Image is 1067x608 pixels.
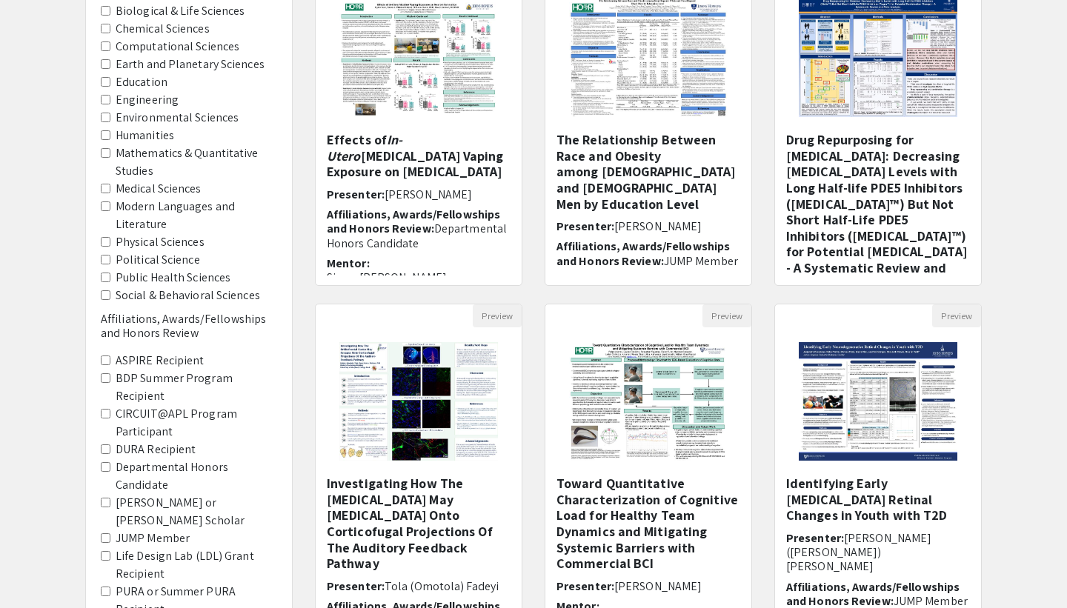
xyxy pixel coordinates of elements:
[385,578,499,594] span: Tola (Omotola) Fadeyi
[325,327,512,475] img: <p><strong style="background-color: transparent; color: rgb(0, 0, 0);">Investigating How The Orbi...
[786,531,970,574] h6: Presenter:
[101,312,277,340] h6: Affiliations, Awards/Fellowships and Honors Review
[556,132,740,212] h5: The Relationship Between Race and Obesity among [DEMOGRAPHIC_DATA] and [DEMOGRAPHIC_DATA] Men by ...
[664,253,738,269] span: JUMP Member
[116,180,202,198] label: Medical Sciences
[116,405,277,441] label: CIRCUIT@APL Program Participant
[327,270,511,313] p: Sierra [PERSON_NAME], [PERSON_NAME] PhD, [PERSON_NAME] MD/PhD
[116,127,174,144] label: Humanities
[327,187,511,201] h6: Presenter:
[116,233,205,251] label: Physical Sciences
[327,131,402,164] em: In-Utero
[556,219,740,233] h6: Presenter:
[786,530,931,574] span: [PERSON_NAME] ([PERSON_NAME]) [PERSON_NAME]
[11,541,63,597] iframe: Chat
[116,38,239,56] label: Computational Sciences
[116,530,190,547] label: JUMP Member
[556,579,740,593] h6: Presenter:
[116,2,245,20] label: Biological & Life Sciences
[327,579,511,593] h6: Presenter:
[116,91,179,109] label: Engineering
[116,458,277,494] label: Departmental Honors Candidate
[556,238,730,268] span: Affiliations, Awards/Fellowships and Honors Review:
[614,218,702,234] span: [PERSON_NAME]
[116,20,210,38] label: Chemical Sciences
[116,73,167,91] label: Education
[702,304,751,327] button: Preview
[116,109,239,127] label: Environmental Sciences
[556,273,599,289] span: Mentor:
[116,494,277,530] label: [PERSON_NAME] or [PERSON_NAME] Scholar
[116,441,196,458] label: DURA Recipient
[116,547,277,583] label: Life Design Lab (LDL) Grant Recipient
[554,327,742,475] img: <p><span style="background-color: transparent; color: rgb(0, 0, 0);">Toward Quantitative Characte...
[116,144,277,180] label: Mathematics & Quantitative Studies
[327,255,370,271] span: Mentor:
[327,132,511,180] h5: Effects of [MEDICAL_DATA] Vaping Exposure on [MEDICAL_DATA]
[327,221,507,250] span: Departmental Honors Candidate
[614,578,702,594] span: [PERSON_NAME]
[116,269,230,287] label: Public Health Sciences
[116,370,277,405] label: BDP Summer Program Recipient
[786,475,970,524] h5: Identifying Early [MEDICAL_DATA] Retinal Changes in Youth with T2D
[786,132,970,292] h5: Drug Repurposing for [MEDICAL_DATA]: Decreasing [MEDICAL_DATA] Levels with Long Half-life PDE5 In...
[116,198,277,233] label: Modern Languages and Literature
[116,352,205,370] label: ASPIRE Recipient
[116,287,260,304] label: Social & Behavioral Sciences
[116,251,200,269] label: Political Science
[932,304,981,327] button: Preview
[327,475,511,572] h5: Investigating How The [MEDICAL_DATA] May [MEDICAL_DATA] Onto Corticofugal Projections Of The Audi...
[556,475,740,572] h5: Toward Quantitative Characterization of Cognitive Load for Healthy Team Dynamics and Mitigating S...
[116,56,265,73] label: Earth and Planetary Sciences
[473,304,522,327] button: Preview
[784,327,971,475] img: <p>Identifying Early Neurodegenerative Retinal Changes in Youth with T2D</p>
[327,207,500,236] span: Affiliations, Awards/Fellowships and Honors Review:
[385,187,472,202] span: [PERSON_NAME]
